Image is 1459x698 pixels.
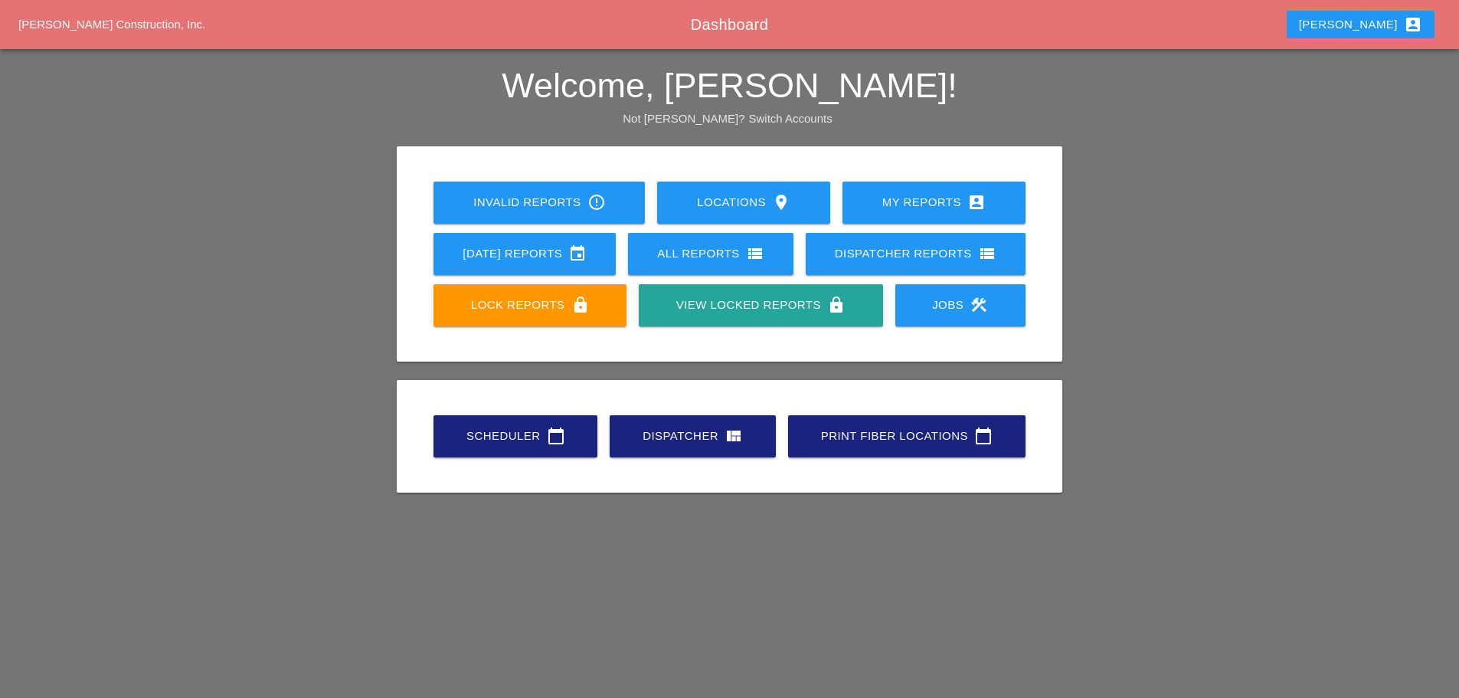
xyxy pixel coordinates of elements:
[433,284,626,326] a: Lock Reports
[749,112,833,125] a: Switch Accounts
[571,296,590,314] i: lock
[830,244,1001,263] div: Dispatcher Reports
[623,112,744,125] span: Not [PERSON_NAME]?
[458,193,620,211] div: Invalid Reports
[18,18,205,31] a: [PERSON_NAME] Construction, Inc.
[746,244,764,263] i: view_list
[628,233,793,275] a: All Reports
[587,193,606,211] i: error_outline
[433,415,597,457] a: Scheduler
[788,415,1026,457] a: Print Fiber Locations
[967,193,986,211] i: account_box
[458,427,573,445] div: Scheduler
[568,244,587,263] i: event
[867,193,1001,211] div: My Reports
[974,427,993,445] i: calendar_today
[433,182,645,224] a: Invalid Reports
[1299,15,1422,34] div: [PERSON_NAME]
[610,415,776,457] a: Dispatcher
[806,233,1026,275] a: Dispatcher Reports
[691,16,768,33] span: Dashboard
[827,296,846,314] i: lock
[1404,15,1422,34] i: account_box
[920,296,1001,314] div: Jobs
[657,182,829,224] a: Locations
[458,296,602,314] div: Lock Reports
[639,284,882,326] a: View Locked Reports
[634,427,751,445] div: Dispatcher
[433,233,616,275] a: [DATE] Reports
[970,296,988,314] i: construction
[653,244,769,263] div: All Reports
[1287,11,1434,38] button: [PERSON_NAME]
[663,296,858,314] div: View Locked Reports
[547,427,565,445] i: calendar_today
[772,193,790,211] i: location_on
[978,244,996,263] i: view_list
[842,182,1026,224] a: My Reports
[682,193,805,211] div: Locations
[813,427,1001,445] div: Print Fiber Locations
[895,284,1026,326] a: Jobs
[458,244,591,263] div: [DATE] Reports
[725,427,743,445] i: view_quilt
